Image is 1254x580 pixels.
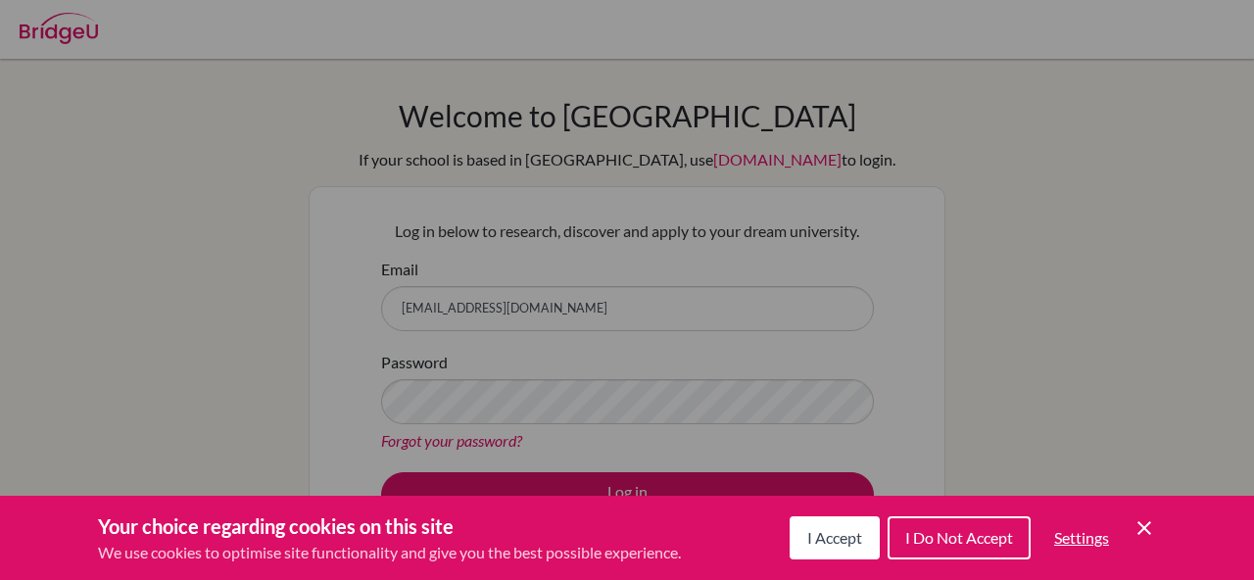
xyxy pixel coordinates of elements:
[905,528,1013,547] span: I Do Not Accept
[790,516,880,559] button: I Accept
[1054,528,1109,547] span: Settings
[1038,518,1125,557] button: Settings
[888,516,1031,559] button: I Do Not Accept
[98,541,681,564] p: We use cookies to optimise site functionality and give you the best possible experience.
[98,511,681,541] h3: Your choice regarding cookies on this site
[1133,516,1156,540] button: Save and close
[807,528,862,547] span: I Accept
